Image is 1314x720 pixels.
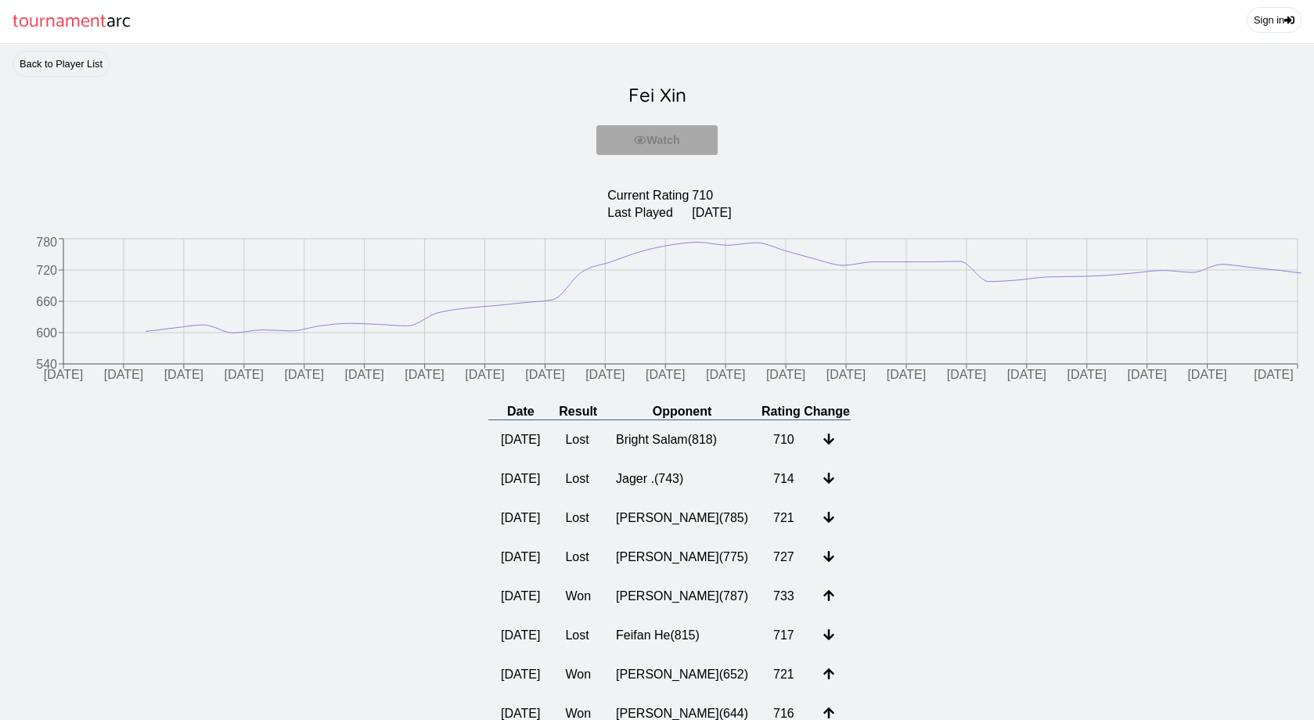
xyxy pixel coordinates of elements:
[826,369,866,382] tspan: [DATE]
[761,404,851,420] th: Rating Change
[603,616,761,655] td: Feifan He ( 815 )
[488,538,553,577] td: [DATE]
[553,538,603,577] td: Lost
[1007,369,1046,382] tspan: [DATE]
[553,616,603,655] td: Lost
[488,420,553,460] td: [DATE]
[603,420,761,460] td: Bright Salam ( 818 )
[603,404,761,420] th: Opponent
[225,369,264,382] tspan: [DATE]
[488,616,553,655] td: [DATE]
[603,499,761,538] td: [PERSON_NAME] ( 785 )
[44,369,83,382] tspan: [DATE]
[596,125,718,155] button: Watch
[13,51,110,77] a: Back to Player List
[36,236,57,249] tspan: 780
[761,499,811,538] td: 721
[603,538,761,577] td: [PERSON_NAME] ( 775 )
[488,577,553,616] td: [DATE]
[36,264,57,277] tspan: 720
[13,6,106,37] span: tournament
[525,369,564,382] tspan: [DATE]
[603,459,761,499] td: Jager . ( 743 )
[285,369,324,382] tspan: [DATE]
[405,369,444,382] tspan: [DATE]
[585,369,625,382] tspan: [DATE]
[1067,369,1107,382] tspan: [DATE]
[1247,7,1301,33] a: Sign in
[603,655,761,694] td: [PERSON_NAME] ( 652 )
[488,499,553,538] td: [DATE]
[887,369,926,382] tspan: [DATE]
[36,358,57,371] tspan: 540
[947,369,986,382] tspan: [DATE]
[553,577,603,616] td: Won
[553,404,603,420] th: Result
[488,655,553,694] td: [DATE]
[761,420,811,460] td: 710
[104,369,143,382] tspan: [DATE]
[761,577,811,616] td: 733
[766,369,805,382] tspan: [DATE]
[607,188,689,203] td: Current Rating
[465,369,504,382] tspan: [DATE]
[603,577,761,616] td: [PERSON_NAME] ( 787 )
[36,295,57,308] tspan: 660
[553,499,603,538] td: Lost
[706,369,745,382] tspan: [DATE]
[164,369,203,382] tspan: [DATE]
[691,188,732,203] td: 710
[488,404,553,420] th: Date
[553,459,603,499] td: Lost
[761,459,811,499] td: 714
[761,655,811,694] td: 721
[761,616,811,655] td: 717
[553,655,603,694] td: Won
[691,205,732,221] td: [DATE]
[344,369,383,382] tspan: [DATE]
[1187,369,1226,382] tspan: [DATE]
[106,6,131,37] span: arc
[761,538,811,577] td: 727
[13,6,131,37] a: tournamentarc
[36,326,57,340] tspan: 600
[646,369,685,382] tspan: [DATE]
[553,420,603,460] td: Lost
[607,205,689,221] td: Last Played
[13,77,1301,113] h2: Fei Xin
[1254,369,1293,382] tspan: [DATE]
[488,459,553,499] td: [DATE]
[1127,369,1166,382] tspan: [DATE]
